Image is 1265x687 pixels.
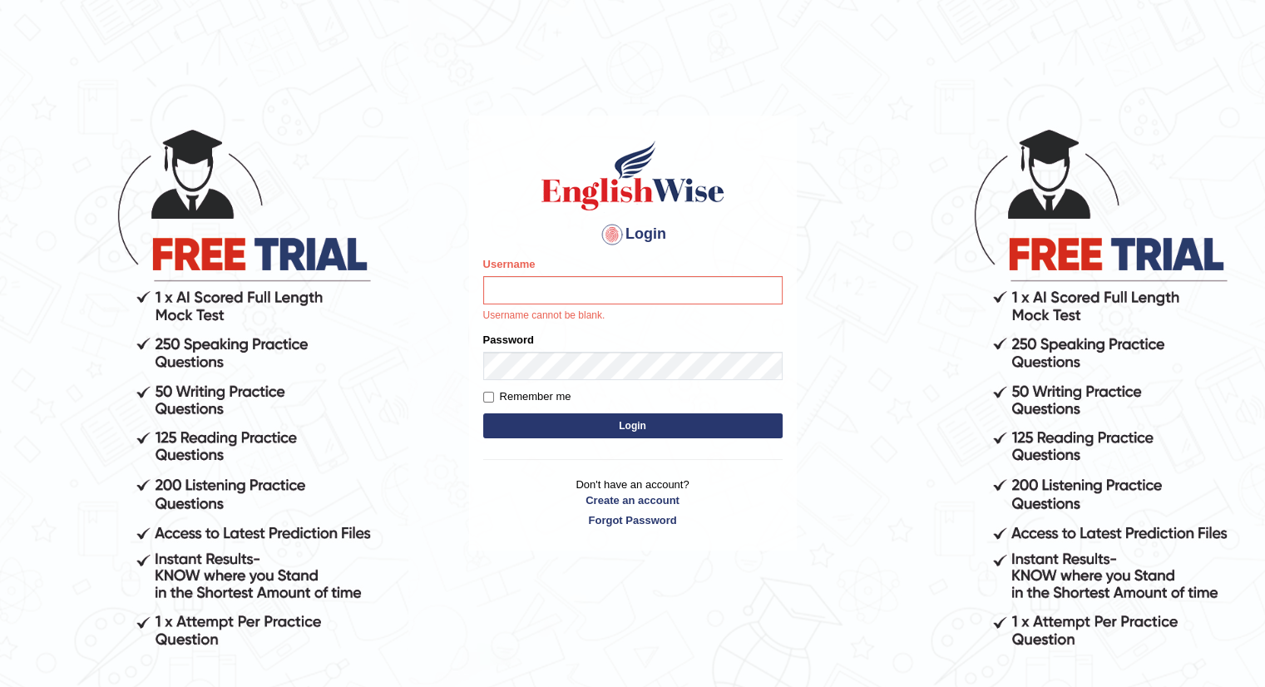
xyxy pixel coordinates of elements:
a: Create an account [483,492,783,508]
img: Logo of English Wise sign in for intelligent practice with AI [538,138,728,213]
p: Username cannot be blank. [483,309,783,324]
input: Remember me [483,392,494,403]
h4: Login [483,221,783,248]
label: Remember me [483,388,571,405]
label: Password [483,332,534,348]
a: Forgot Password [483,512,783,528]
label: Username [483,256,536,272]
p: Don't have an account? [483,477,783,528]
button: Login [483,413,783,438]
